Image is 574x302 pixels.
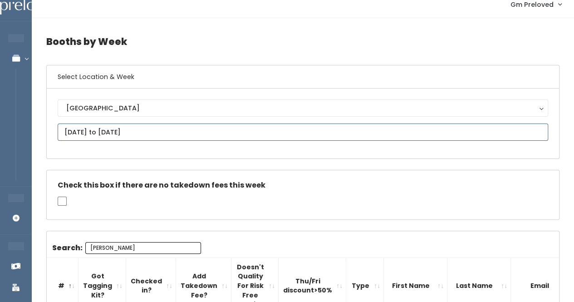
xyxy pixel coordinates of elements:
[66,103,540,113] div: [GEOGRAPHIC_DATA]
[58,124,548,141] input: August 30 - September 5, 2025
[47,65,559,89] h6: Select Location & Week
[46,29,559,54] h4: Booths by Week
[58,181,548,189] h5: Check this box if there are no takedown fees this week
[52,242,201,254] label: Search:
[85,242,201,254] input: Search:
[58,99,548,117] button: [GEOGRAPHIC_DATA]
